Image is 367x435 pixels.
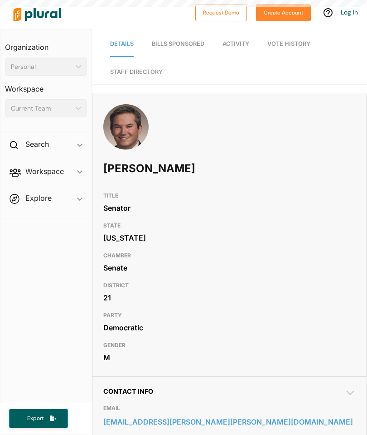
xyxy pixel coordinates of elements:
[103,250,356,261] h3: CHAMBER
[103,231,356,245] div: [US_STATE]
[103,104,149,150] img: Headshot of Jeff Yarbro
[103,190,356,201] h3: TITLE
[256,7,311,17] a: Create Account
[103,280,356,291] h3: DISTRICT
[256,4,311,21] button: Create Account
[110,59,163,84] a: Staff Directory
[110,40,134,47] span: Details
[222,40,249,47] span: Activity
[195,4,247,21] button: Request Demo
[103,403,356,414] h3: EMAIL
[5,76,87,96] h3: Workspace
[152,31,204,57] a: Bills Sponsored
[103,321,356,334] div: Democratic
[103,387,153,395] span: Contact Info
[103,261,356,275] div: Senate
[341,8,358,16] a: Log In
[110,31,134,57] a: Details
[103,340,356,351] h3: GENDER
[103,155,255,182] h1: [PERSON_NAME]
[5,34,87,54] h3: Organization
[11,104,72,113] div: Current Team
[103,220,356,231] h3: STATE
[195,7,247,17] a: Request Demo
[103,201,356,215] div: Senator
[103,310,356,321] h3: PARTY
[222,31,249,57] a: Activity
[267,40,310,47] span: Vote History
[103,415,356,429] a: [EMAIL_ADDRESS][PERSON_NAME][PERSON_NAME][DOMAIN_NAME]
[267,31,310,57] a: Vote History
[103,351,356,364] div: M
[25,139,49,149] h2: Search
[11,62,72,72] div: Personal
[152,40,204,47] span: Bills Sponsored
[103,291,356,304] div: 21
[9,409,68,428] button: Export
[21,415,50,422] span: Export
